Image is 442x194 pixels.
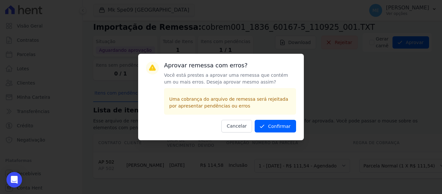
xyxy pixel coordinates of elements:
[221,120,252,132] button: Cancelar
[164,62,296,69] h3: Aprovar remessa com erros?
[255,120,296,132] button: Confirmar
[164,72,296,86] p: Você está prestes a aprovar uma remessa que contém um ou mais erros. Deseja aprovar mesmo assim?
[6,172,22,188] div: Open Intercom Messenger
[169,96,291,109] p: Uma cobrança do arquivo de remessa será rejeitada por apresentar pendências ou erros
